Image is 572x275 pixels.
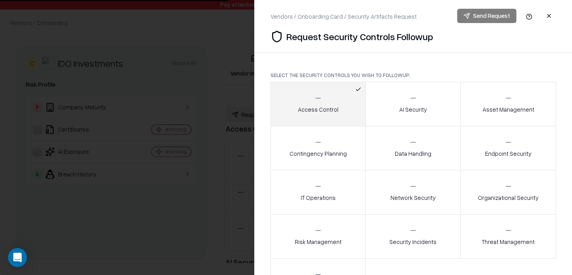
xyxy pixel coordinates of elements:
p: Access Control [298,105,338,114]
button: Access Control [271,82,366,126]
button: Threat Management [460,214,556,259]
p: Organizational Security [478,194,539,202]
p: Asset Management [483,105,534,114]
button: Risk Management [271,214,366,259]
p: IT Operations [301,194,336,202]
p: Contingency Planning [290,149,347,158]
p: Network Security [390,194,436,202]
button: Organizational Security [460,170,556,215]
button: IT Operations [271,170,366,215]
button: Contingency Planning [271,126,366,170]
p: Threat Management [482,238,535,246]
button: Network Security [365,170,461,215]
button: Endpoint Security [460,126,556,170]
button: Security Incidents [365,214,461,259]
button: Data Handling [365,126,461,170]
div: Vendors / Onboarding Card / Security Artifacts Request [271,12,417,21]
p: Data Handling [395,149,431,158]
p: Risk Management [295,238,342,246]
p: Security Incidents [389,238,437,246]
button: AI Security [365,82,461,126]
p: AI Security [399,105,427,114]
p: Request Security Controls Followup [286,30,433,43]
p: Endpoint Security [485,149,531,158]
button: Asset Management [460,82,556,126]
p: Select the security controls you wish to followup: [271,72,556,79]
